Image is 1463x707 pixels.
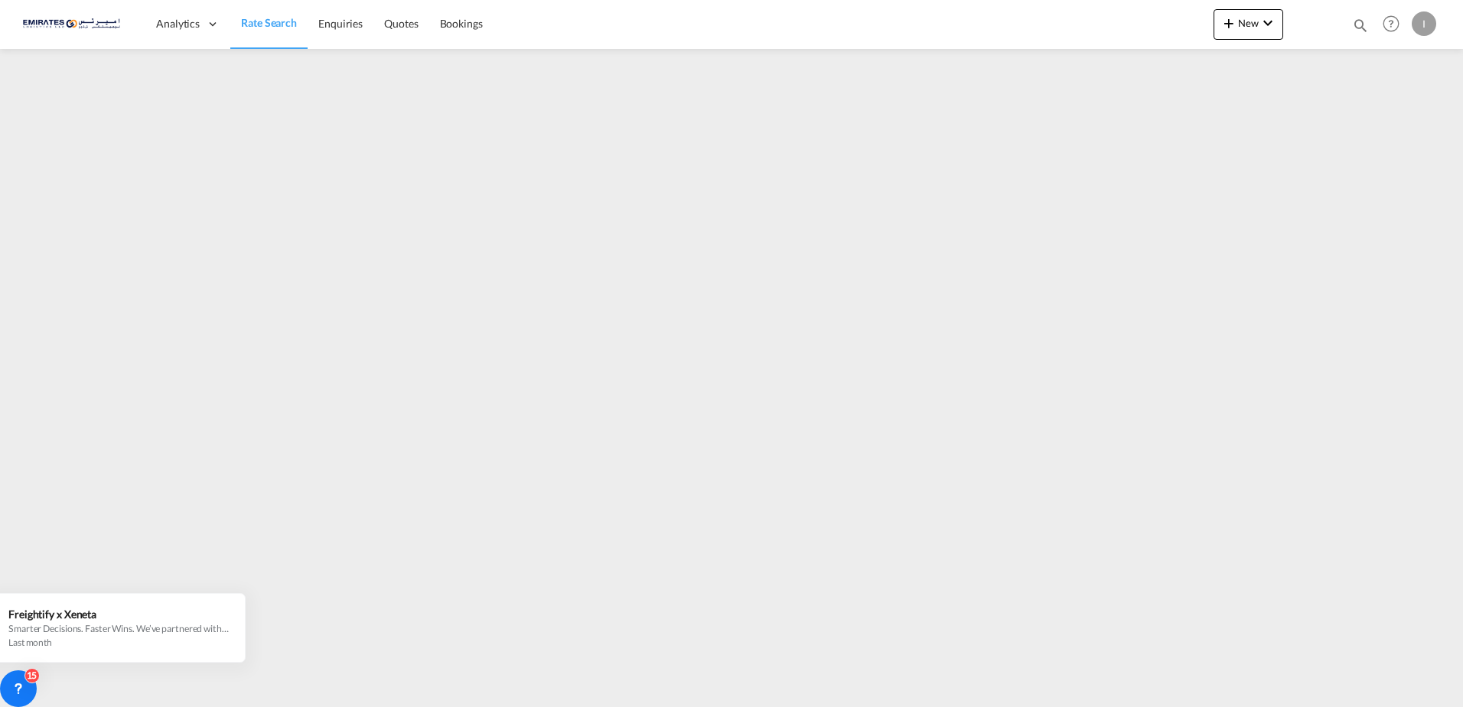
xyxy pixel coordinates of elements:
div: icon-magnify [1352,17,1369,40]
span: New [1220,17,1277,29]
button: icon-plus 400-fgNewicon-chevron-down [1214,9,1283,40]
span: Analytics [156,16,200,31]
md-icon: icon-plus 400-fg [1220,14,1238,32]
span: Enquiries [318,17,363,30]
span: Quotes [384,17,418,30]
span: Help [1378,11,1404,37]
md-icon: icon-chevron-down [1259,14,1277,32]
div: I [1412,11,1436,36]
span: Bookings [440,17,483,30]
div: Help [1378,11,1412,38]
span: Rate Search [241,16,297,29]
md-icon: icon-magnify [1352,17,1369,34]
img: c67187802a5a11ec94275b5db69a26e6.png [23,7,126,41]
